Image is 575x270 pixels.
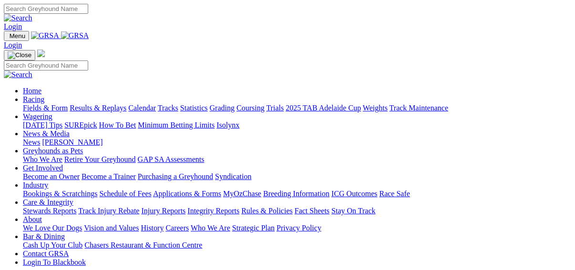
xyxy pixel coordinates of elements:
div: Greyhounds as Pets [23,155,571,164]
a: Who We Are [23,155,62,163]
a: Isolynx [216,121,239,129]
div: Industry [23,190,571,198]
a: MyOzChase [223,190,261,198]
a: Integrity Reports [187,207,239,215]
a: Care & Integrity [23,198,73,206]
span: Menu [10,32,25,40]
a: History [141,224,164,232]
div: Get Involved [23,172,571,181]
a: Race Safe [379,190,410,198]
input: Search [4,4,88,14]
a: Trials [266,104,284,112]
a: How To Bet [99,121,136,129]
a: Login To Blackbook [23,258,86,266]
a: Breeding Information [263,190,329,198]
a: Statistics [180,104,208,112]
a: Coursing [236,104,265,112]
a: Stay On Track [331,207,375,215]
div: News & Media [23,138,571,147]
a: [DATE] Tips [23,121,62,129]
a: Applications & Forms [153,190,221,198]
a: We Love Our Dogs [23,224,82,232]
a: GAP SA Assessments [138,155,205,163]
a: Bookings & Scratchings [23,190,97,198]
a: [PERSON_NAME] [42,138,103,146]
div: About [23,224,571,232]
a: Results & Replays [70,104,126,112]
img: Search [4,70,32,79]
button: Toggle navigation [4,31,29,41]
a: Wagering [23,112,52,120]
a: Grading [210,104,235,112]
a: Retire Your Greyhound [64,155,136,163]
a: Login [4,22,22,30]
div: Racing [23,104,571,112]
a: Home [23,87,41,95]
a: Greyhounds as Pets [23,147,83,155]
a: Careers [165,224,189,232]
a: Get Involved [23,164,63,172]
div: Care & Integrity [23,207,571,215]
a: Schedule of Fees [99,190,151,198]
img: logo-grsa-white.png [37,50,45,57]
a: Vision and Values [84,224,139,232]
img: Search [4,14,32,22]
a: Racing [23,95,44,103]
a: Login [4,41,22,49]
a: ICG Outcomes [331,190,377,198]
a: Stewards Reports [23,207,76,215]
div: Bar & Dining [23,241,571,250]
a: Rules & Policies [241,207,293,215]
a: Syndication [215,172,251,180]
a: Minimum Betting Limits [138,121,215,129]
a: Injury Reports [141,207,185,215]
img: GRSA [61,31,89,40]
a: Strategic Plan [232,224,275,232]
a: News & Media [23,130,70,138]
a: SUREpick [64,121,97,129]
img: Close [8,51,31,59]
input: Search [4,60,88,70]
a: Fields & Form [23,104,68,112]
a: Privacy Policy [277,224,321,232]
a: Become a Trainer [82,172,136,180]
a: Calendar [128,104,156,112]
a: Track Injury Rebate [78,207,139,215]
a: News [23,138,40,146]
a: Who We Are [191,224,230,232]
a: Track Maintenance [390,104,448,112]
a: About [23,215,42,223]
a: 2025 TAB Adelaide Cup [286,104,361,112]
a: Purchasing a Greyhound [138,172,213,180]
a: Contact GRSA [23,250,69,258]
a: Fact Sheets [295,207,329,215]
a: Tracks [158,104,178,112]
a: Chasers Restaurant & Function Centre [84,241,202,249]
button: Toggle navigation [4,50,35,60]
a: Industry [23,181,48,189]
a: Bar & Dining [23,232,65,240]
a: Become an Owner [23,172,80,180]
a: Weights [363,104,388,112]
div: Wagering [23,121,571,130]
img: GRSA [31,31,59,40]
a: Cash Up Your Club [23,241,82,249]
